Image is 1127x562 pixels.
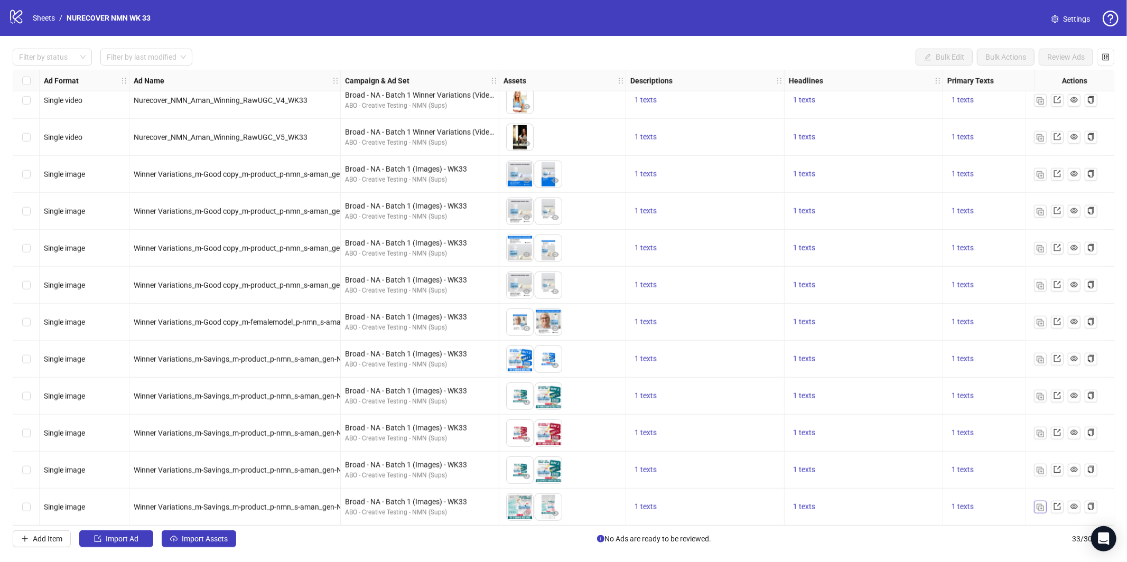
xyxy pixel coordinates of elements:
span: eye [523,510,530,517]
span: 1 texts [952,280,974,289]
span: copy [1087,170,1095,177]
div: Select row 29 [13,341,40,378]
button: Bulk Actions [977,49,1035,65]
span: Nurecover_NMN_Aman_Winning_RawUGC_V4_WK33 [134,96,308,105]
img: Asset 2 [535,420,562,446]
button: 1 texts [947,168,978,181]
img: Asset 1 [507,346,533,372]
a: NURECOVER NMN WK 33 [64,12,153,24]
span: 1 texts [635,502,657,511]
span: export [1054,429,1061,436]
div: Broad - NA - Batch 1 (Images) - WK33 [345,200,495,212]
button: Preview [520,249,533,261]
span: 1 texts [952,207,974,215]
span: 1 texts [793,391,815,400]
span: eye [1070,318,1078,325]
button: Duplicate [1034,427,1047,439]
div: Select row 23 [13,119,40,156]
img: Asset 2 [535,383,562,409]
span: Single image [44,392,85,400]
span: export [1054,466,1061,473]
img: Asset 2 [535,198,562,224]
button: Duplicate [1034,501,1047,513]
span: eye [1070,355,1078,362]
strong: Campaign & Ad Set [345,75,409,87]
span: export [1054,244,1061,251]
div: ABO - Creative Testing - NMN (Sups) [345,249,495,259]
img: Duplicate [1037,134,1044,142]
button: Preview [520,138,533,151]
div: Broad - NA - Batch 1 (Images) - WK33 [345,311,495,323]
button: Preview [549,508,562,520]
button: Preview [520,397,533,409]
button: 1 texts [947,390,978,402]
span: 1 texts [793,317,815,326]
img: Asset 1 [507,309,533,335]
span: Settings [1063,13,1090,25]
img: Asset 2 [535,457,562,483]
img: Asset 1 [507,383,533,409]
button: 1 texts [789,131,819,144]
strong: Primary Texts [947,75,994,87]
span: eye [523,473,530,480]
button: 1 texts [630,464,661,476]
span: eye [523,362,530,369]
button: Preview [549,212,562,224]
button: 1 texts [630,316,661,329]
span: Winner Variations_m-Good copy_m-product_p-nmn_s-aman_gen-No Gender_o-None_c-Grey_v-v2_1_1_WK33 [134,281,487,289]
div: ABO - Creative Testing - NMN (Sups) [345,101,495,111]
button: Preview [520,175,533,188]
span: 1 texts [793,502,815,511]
span: 1 texts [793,354,815,363]
button: 1 texts [630,501,661,513]
span: copy [1087,244,1095,251]
button: Duplicate [1034,390,1047,402]
img: Duplicate [1037,430,1044,437]
img: Asset 2 [535,494,562,520]
span: Winner Variations_m-Savings_m-product_p-nmn_s-aman_gen-No Gender_o-BTGO_c-White_v-v2_1_1_WK33 [134,355,482,363]
span: copy [1087,281,1095,288]
button: Duplicate [1034,131,1047,144]
div: Broad - NA - Batch 1 (Images) - WK33 [345,385,495,397]
img: Asset 1 [507,124,533,151]
span: holder [332,77,339,85]
img: Duplicate [1037,97,1044,105]
button: 1 texts [947,279,978,292]
button: Preview [520,360,533,372]
div: Select row 28 [13,304,40,341]
span: copy [1087,96,1095,104]
span: eye [1070,429,1078,436]
span: eye [523,399,530,406]
strong: Assets [504,75,526,87]
button: Duplicate [1034,353,1047,366]
span: holder [339,77,347,85]
button: Preview [549,249,562,261]
button: 1 texts [789,390,819,402]
button: Bulk Edit [916,49,973,65]
div: ABO - Creative Testing - NMN (Sups) [345,138,495,148]
button: Configure table settings [1097,49,1114,65]
div: Broad - NA - Batch 1 (Images) - WK33 [345,348,495,360]
div: Select row 25 [13,193,40,230]
div: ABO - Creative Testing - NMN (Sups) [345,397,495,407]
span: eye [523,325,530,332]
span: eye [552,288,559,295]
div: ABO - Creative Testing - NMN (Sups) [345,286,495,296]
span: Single image [44,207,85,216]
button: 1 texts [789,242,819,255]
span: eye [552,436,559,443]
span: copy [1087,133,1095,140]
span: copy [1087,392,1095,399]
span: holder [120,77,128,85]
span: holder [128,77,135,85]
img: Duplicate [1037,356,1044,363]
span: Single video [44,133,82,142]
div: ABO - Creative Testing - NMN (Sups) [345,212,495,222]
div: Resize Assets column [623,70,626,91]
span: holder [490,77,498,85]
span: Single image [44,318,85,326]
li: / [59,12,62,24]
div: Broad - NA - Batch 1 (Images) - WK33 [345,163,495,175]
span: Import Ad [106,535,138,543]
button: Import Ad [79,530,153,547]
